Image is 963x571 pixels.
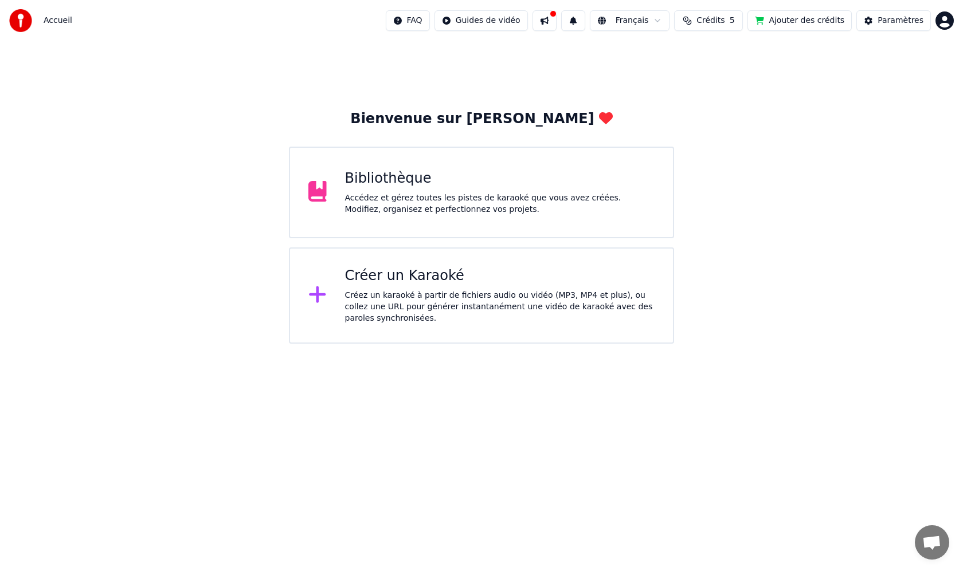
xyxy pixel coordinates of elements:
button: Crédits5 [674,10,743,31]
button: Guides de vidéo [434,10,528,31]
div: Ouvrir le chat [915,525,949,560]
img: youka [9,9,32,32]
div: Bienvenue sur [PERSON_NAME] [350,110,612,128]
div: Bibliothèque [345,170,655,188]
div: Paramètres [878,15,923,26]
span: Accueil [44,15,72,26]
button: Paramètres [856,10,931,31]
button: Ajouter des crédits [747,10,852,31]
div: Créez un karaoké à partir de fichiers audio ou vidéo (MP3, MP4 et plus), ou collez une URL pour g... [345,290,655,324]
span: 5 [730,15,735,26]
button: FAQ [386,10,430,31]
div: Créer un Karaoké [345,267,655,285]
nav: breadcrumb [44,15,72,26]
div: Accédez et gérez toutes les pistes de karaoké que vous avez créées. Modifiez, organisez et perfec... [345,192,655,215]
span: Crédits [696,15,725,26]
